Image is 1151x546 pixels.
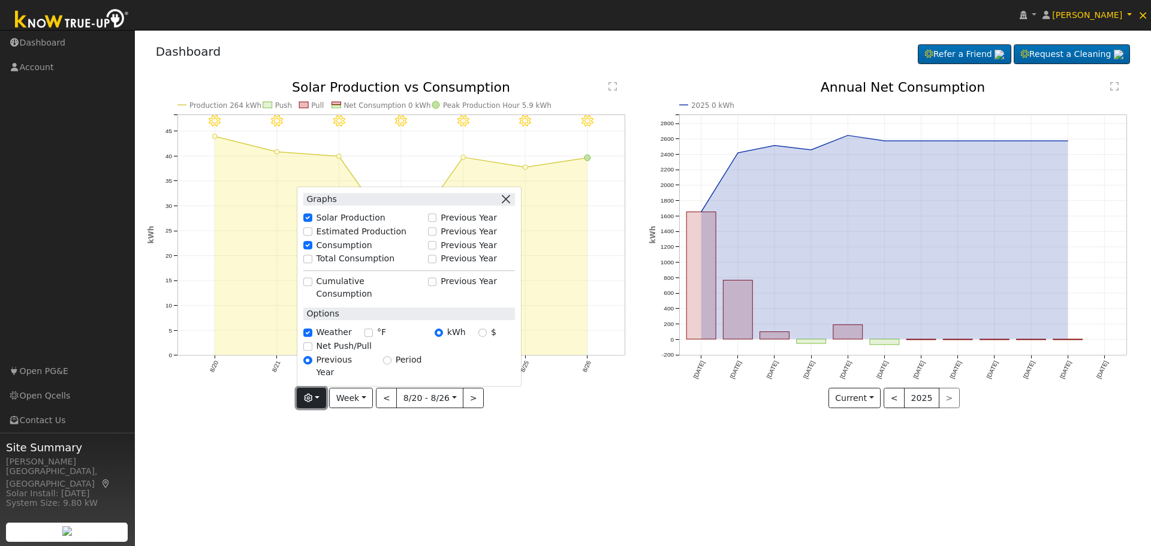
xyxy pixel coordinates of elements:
[336,154,341,159] circle: onclick=""
[729,360,743,379] text: [DATE]
[303,307,339,320] label: Options
[317,354,370,379] label: Previous Year
[209,360,219,373] text: 8/20
[949,360,963,379] text: [DATE]
[664,290,674,297] text: 600
[443,101,552,110] text: Peak Production Hour 5.9 kWh
[1029,138,1034,143] circle: onclick=""
[457,115,469,127] i: 8/24 - Clear
[165,128,172,134] text: 45
[156,44,221,59] a: Dashboard
[882,138,887,143] circle: onclick=""
[317,239,372,252] label: Consumption
[772,143,777,148] circle: onclick=""
[581,360,592,373] text: 8/26
[670,336,674,343] text: 0
[692,360,706,379] text: [DATE]
[760,332,790,339] rect: onclick=""
[664,305,674,312] text: 400
[303,255,312,263] input: Total Consumption
[809,147,813,152] circle: onclick=""
[1066,138,1071,143] circle: onclick=""
[797,339,826,343] rect: onclick=""
[165,302,172,309] text: 10
[303,356,312,364] input: Previous Year
[523,165,528,170] circle: onclick=""
[661,228,674,235] text: 1400
[303,193,337,206] label: Graphs
[6,465,128,490] div: [GEOGRAPHIC_DATA], [GEOGRAPHIC_DATA]
[519,360,530,373] text: 8/25
[270,360,281,373] text: 8/21
[303,241,312,249] input: Consumption
[1052,10,1122,20] span: [PERSON_NAME]
[303,342,312,351] input: Net Push/Pull
[992,138,997,143] circle: onclick=""
[691,101,734,110] text: 2025 0 kWh
[608,82,617,91] text: 
[6,439,128,455] span: Site Summary
[441,253,497,266] label: Previous Year
[906,339,936,340] rect: onclick=""
[428,255,436,263] input: Previous Year
[686,212,716,339] rect: onclick=""
[165,252,172,259] text: 20
[1053,339,1083,340] rect: onclick=""
[723,280,752,339] rect: onclick=""
[463,388,484,408] button: >
[441,225,497,238] label: Previous Year
[736,150,740,155] circle: onclick=""
[165,177,172,184] text: 35
[664,321,674,327] text: 200
[661,243,674,250] text: 1200
[956,138,960,143] circle: onclick=""
[209,115,221,127] i: 8/20 - Clear
[317,327,352,339] label: Weather
[303,227,312,236] input: Estimated Production
[377,327,386,339] label: °F
[699,210,704,215] circle: onclick=""
[344,101,430,110] text: Net Consumption 0 kWh
[428,213,436,222] input: Previous Year
[662,352,674,358] text: -200
[441,212,497,224] label: Previous Year
[303,328,312,337] input: Weather
[168,327,172,334] text: 5
[329,388,373,408] button: Week
[428,241,436,249] input: Previous Year
[6,497,128,509] div: System Size: 9.80 kW
[918,44,1011,65] a: Refer a Friend
[428,227,436,236] input: Previous Year
[317,212,385,224] label: Solar Production
[292,80,510,95] text: Solar Production vs Consumption
[1110,82,1119,91] text: 
[428,277,436,286] input: Previous Year
[441,275,497,288] label: Previous Year
[333,115,345,127] i: 8/22 - Clear
[396,388,463,408] button: 8/20 - 8/26
[919,138,924,143] circle: onclick=""
[980,339,1010,340] rect: onclick=""
[1114,50,1123,59] img: retrieve
[884,388,905,408] button: <
[904,388,939,408] button: 2025
[986,360,999,379] text: [DATE]
[828,388,881,408] button: Current
[661,167,674,173] text: 2200
[519,115,531,127] i: 8/25 - Clear
[303,277,312,286] input: Cumulative Consumption
[1138,8,1148,22] span: ×
[661,182,674,188] text: 2000
[1014,44,1130,65] a: Request a Cleaning
[317,340,372,352] label: Net Push/Pull
[317,225,407,238] label: Estimated Production
[274,149,279,154] circle: onclick=""
[661,213,674,219] text: 1600
[62,526,72,536] img: retrieve
[1059,360,1072,379] text: [DATE]
[396,354,422,366] label: Period
[661,151,674,158] text: 2400
[147,226,155,244] text: kWh
[317,275,422,300] label: Cumulative Consumption
[661,197,674,204] text: 1800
